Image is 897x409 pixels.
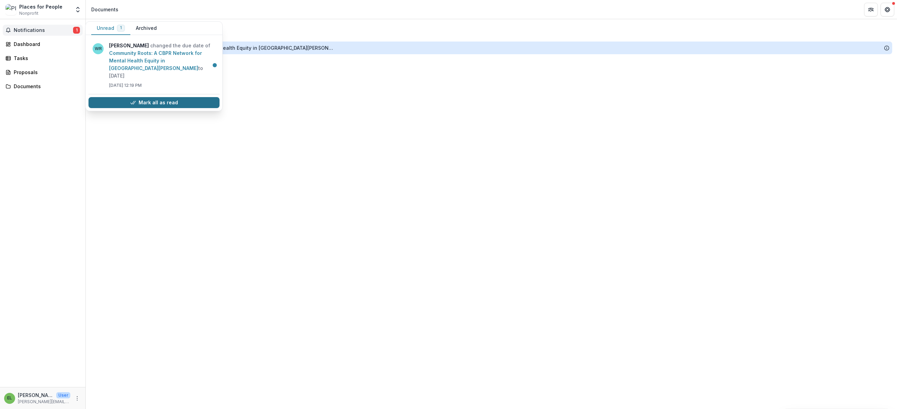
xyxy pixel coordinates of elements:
a: Dashboard [3,38,83,50]
img: Places for People [5,4,16,15]
div: Proposals [14,69,77,76]
p: [PERSON_NAME][EMAIL_ADDRESS][DOMAIN_NAME] [18,399,70,405]
div: Dashboard [14,40,77,48]
p: changed the due date of to [DATE] [109,42,215,80]
button: Get Help [881,3,894,16]
span: 1 [120,25,122,30]
button: Archived [130,22,162,35]
div: Places for People [19,3,62,10]
div: Community Roots: A CBPR Network for Mental Health Equity in [GEOGRAPHIC_DATA][PERSON_NAME] [91,42,892,54]
button: Notifications1 [3,25,83,36]
p: User [56,392,70,398]
span: 1 [73,27,80,34]
p: [PERSON_NAME] [18,392,54,399]
a: Proposals [3,67,83,78]
div: Estevan Limon Lopez [7,396,12,400]
nav: breadcrumb [88,4,121,14]
div: Documents [14,83,77,90]
span: Notifications [14,27,73,33]
a: Tasks [3,52,83,64]
a: Community Roots: A CBPR Network for Mental Health Equity in [GEOGRAPHIC_DATA][PERSON_NAME] [109,50,202,71]
button: Unread [91,22,130,35]
button: Partners [864,3,878,16]
span: Nonprofit [19,10,38,16]
a: Documents [3,81,83,92]
div: Documents [91,6,118,13]
div: Tasks [14,55,77,62]
button: More [73,394,81,402]
button: Open entity switcher [73,3,83,16]
button: Mark all as read [88,97,220,108]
